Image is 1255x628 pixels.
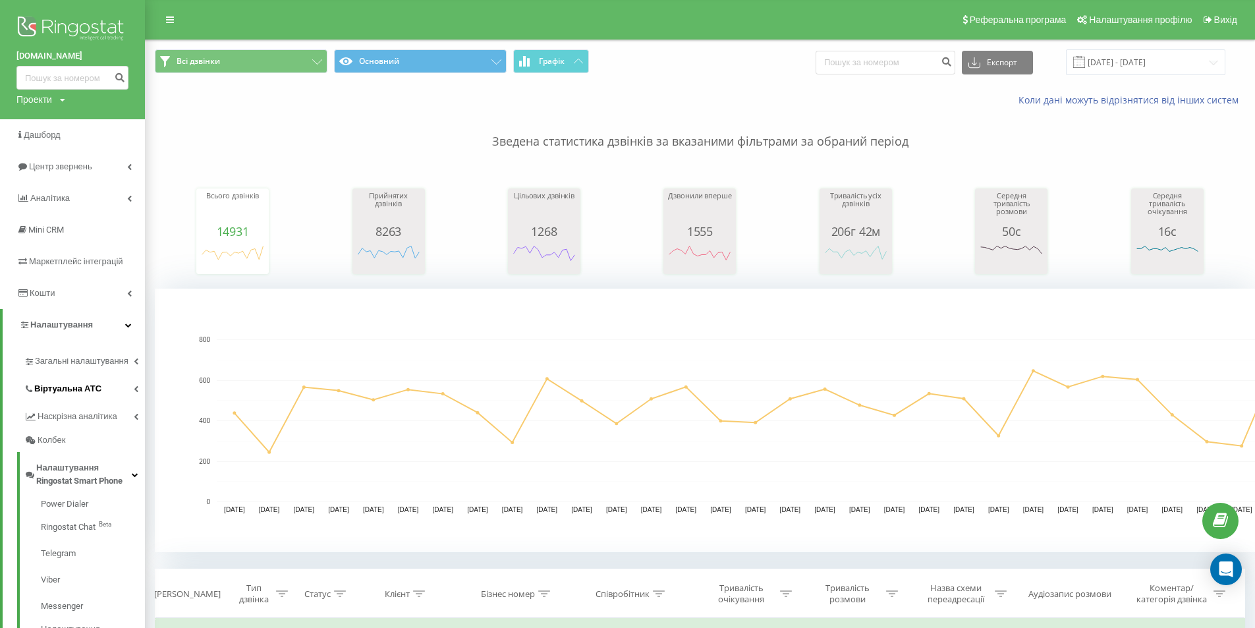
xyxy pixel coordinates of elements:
[780,506,801,513] text: [DATE]
[502,506,523,513] text: [DATE]
[363,506,384,513] text: [DATE]
[16,66,128,90] input: Пошук за номером
[710,506,731,513] text: [DATE]
[606,506,627,513] text: [DATE]
[978,192,1044,225] div: Середня тривалість розмови
[30,288,55,298] span: Кошти
[41,514,145,540] a: Ringostat ChatBeta
[154,588,221,600] div: [PERSON_NAME]
[823,225,889,238] div: 206г 42м
[24,345,145,373] a: Загальні налаштування
[30,193,70,203] span: Аналiтика
[177,56,220,67] span: Всі дзвінки
[24,428,145,452] a: Колбек
[41,540,145,567] a: Telegram
[1134,225,1200,238] div: 16с
[667,238,733,277] svg: A chart.
[155,49,327,73] button: Всі дзвінки
[29,256,123,266] span: Маркетплейс інтеграцій
[24,452,145,493] a: Налаштування Ringostat Smart Phone
[1231,506,1252,513] text: [DATE]
[28,225,64,235] span: Mini CRM
[304,588,331,600] div: Статус
[812,583,883,605] div: Тривалість розмови
[1028,588,1111,600] div: Аудіозапис розмови
[199,417,210,424] text: 400
[41,547,76,560] span: Telegram
[511,192,577,225] div: Цільових дзвінків
[199,377,210,384] text: 600
[1018,94,1245,106] a: Коли дані можуть відрізнятися вiд інших систем
[816,51,955,74] input: Пошук за номером
[1057,506,1078,513] text: [DATE]
[921,583,991,605] div: Назва схеми переадресації
[1127,506,1148,513] text: [DATE]
[41,573,60,586] span: Viber
[1214,14,1237,25] span: Вихід
[224,506,245,513] text: [DATE]
[596,588,650,600] div: Співробітник
[511,225,577,238] div: 1268
[571,506,592,513] text: [DATE]
[3,309,145,341] a: Налаштування
[706,583,777,605] div: Тривалість очікування
[16,49,128,63] a: [DOMAIN_NAME]
[641,506,662,513] text: [DATE]
[29,161,92,171] span: Центр звернень
[41,600,83,613] span: Messenger
[200,192,265,225] div: Всього дзвінків
[38,410,117,423] span: Наскрізна аналітика
[1134,238,1200,277] svg: A chart.
[667,225,733,238] div: 1555
[1210,554,1242,585] div: Open Intercom Messenger
[481,588,535,600] div: Бізнес номер
[199,336,210,343] text: 800
[16,13,128,46] img: Ringostat logo
[537,506,558,513] text: [DATE]
[513,49,589,73] button: Графік
[1089,14,1192,25] span: Налаштування профілю
[745,506,766,513] text: [DATE]
[199,458,210,465] text: 200
[849,506,870,513] text: [DATE]
[823,238,889,277] svg: A chart.
[38,434,65,447] span: Колбек
[34,382,101,395] span: Віртуальна АТС
[953,506,974,513] text: [DATE]
[41,498,88,511] span: Power Dialer
[978,238,1044,277] svg: A chart.
[259,506,280,513] text: [DATE]
[385,588,410,600] div: Клієнт
[206,498,210,505] text: 0
[334,49,507,73] button: Основний
[155,107,1245,150] p: Зведена статистика дзвінків за вказаними фільтрами за обраний період
[1162,506,1183,513] text: [DATE]
[41,593,145,619] a: Messenger
[294,506,315,513] text: [DATE]
[675,506,696,513] text: [DATE]
[511,238,577,277] svg: A chart.
[814,506,835,513] text: [DATE]
[884,506,905,513] text: [DATE]
[356,192,422,225] div: Прийнятих дзвінків
[823,192,889,225] div: Тривалість усіх дзвінків
[1133,583,1210,605] div: Коментар/категорія дзвінка
[398,506,419,513] text: [DATE]
[16,93,52,106] div: Проекти
[200,225,265,238] div: 14931
[988,506,1009,513] text: [DATE]
[432,506,453,513] text: [DATE]
[918,506,939,513] text: [DATE]
[1092,506,1113,513] text: [DATE]
[41,521,96,534] span: Ringostat Chat
[235,583,273,605] div: Тип дзвінка
[200,238,265,277] svg: A chart.
[41,567,145,593] a: Viber
[36,461,132,488] span: Налаштування Ringostat Smart Phone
